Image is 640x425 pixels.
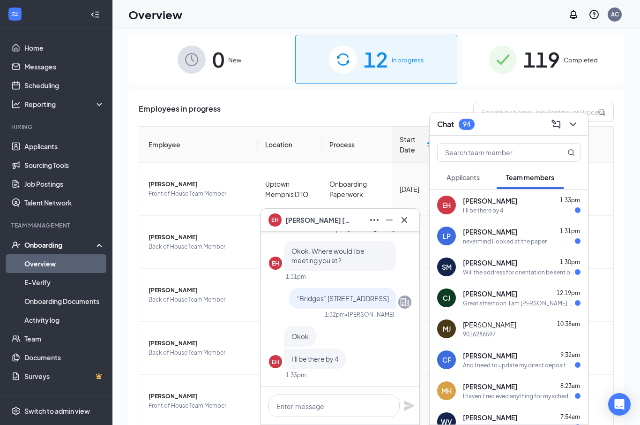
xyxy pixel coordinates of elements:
[557,289,580,296] span: 12:19pm
[228,55,241,65] span: New
[128,7,182,23] h1: Overview
[560,413,580,420] span: 7:54am
[24,156,104,175] a: Sourcing Tools
[291,332,309,341] span: Okok
[10,9,20,19] svg: WorkstreamLogo
[463,258,517,267] span: [PERSON_NAME]
[11,221,103,229] div: Team Management
[443,293,450,303] div: CJ
[367,212,382,228] button: Ellipses
[24,329,104,348] a: Team
[566,117,580,132] button: ChevronDown
[322,163,392,216] td: Onboarding Paperwork
[139,127,258,163] th: Employee
[149,392,250,401] span: [PERSON_NAME]
[567,149,575,156] svg: MagnifyingGlass
[149,348,250,357] span: Back of House Team Member
[463,268,575,276] div: Will the address for orientation be sent out
[463,351,517,360] span: [PERSON_NAME]
[438,144,549,161] input: Search team member
[399,214,410,226] svg: Cross
[560,197,580,204] span: 1:33pm
[24,38,104,57] a: Home
[384,214,395,226] svg: Minimize
[399,296,410,308] svg: Company
[286,273,306,281] div: 1:31pm
[11,123,103,131] div: Hiring
[564,55,598,65] span: Completed
[149,189,250,198] span: Front of House Team Member
[24,99,105,109] div: Reporting
[345,311,394,319] span: • [PERSON_NAME]
[149,401,250,410] span: Front of House Team Member
[24,311,104,329] a: Activity log
[443,324,451,334] div: MJ
[392,55,424,65] span: In progress
[24,292,104,311] a: Onboarding Documents
[463,413,517,422] span: [PERSON_NAME]
[473,103,614,121] input: Search by Name, Job Posting, or Process
[24,406,90,416] div: Switch to admin view
[463,237,547,245] div: nevermind I looked at the paper
[560,228,580,235] span: 1:31pm
[557,320,580,327] span: 10:38am
[463,227,517,236] span: [PERSON_NAME]
[24,273,104,292] a: E-Verify
[149,295,250,304] span: Back of House Team Member
[463,320,516,329] span: [PERSON_NAME]
[24,367,104,386] a: SurveysCrown
[400,134,424,155] span: Start Date
[24,348,104,367] a: Documents
[567,119,579,130] svg: ChevronDown
[272,259,279,267] div: EH
[560,382,580,389] span: 8:23am
[11,240,21,250] svg: UserCheck
[291,247,365,265] span: Okok. Where would I be meeting you at ?
[463,361,566,369] div: And I need to update my direct deposit
[397,212,412,228] button: Cross
[149,233,250,242] span: [PERSON_NAME]
[568,9,579,20] svg: Notifications
[560,351,580,358] span: 9:32am
[24,193,104,212] a: Talent Network
[24,240,97,250] div: Onboarding
[297,294,389,303] span: “Bridges” [STREET_ADDRESS]
[272,358,279,366] div: EH
[291,355,338,363] span: I'll be there by 4
[443,231,451,241] div: LP
[149,286,250,295] span: [PERSON_NAME]
[463,392,575,400] div: I haven't recieved anything for my schedule I'm trying to see what's going on
[149,242,250,251] span: Back of House Team Member
[149,339,250,348] span: [PERSON_NAME]
[258,322,322,375] td: Uptown Memphis DTO
[258,269,322,322] td: Uptown Memphis DTO
[549,117,564,132] button: ComposeMessage
[463,196,517,205] span: [PERSON_NAME]
[322,127,392,163] th: Process
[24,254,104,273] a: Overview
[463,120,470,128] div: 94
[212,43,224,76] span: 0
[506,173,554,182] span: Team members
[258,163,322,216] td: Uptown Memphis DTO
[463,382,517,391] span: [PERSON_NAME]
[285,215,351,225] span: [PERSON_NAME] [PERSON_NAME]
[442,262,452,272] div: SM
[400,184,431,194] div: [DATE]
[463,206,503,214] div: I'll be there by 4
[551,119,562,130] svg: ComposeMessage
[523,43,560,76] span: 119
[447,173,480,182] span: Applicants
[403,400,415,411] svg: Plane
[442,200,451,210] div: EH
[24,137,104,156] a: Applicants
[11,99,21,109] svg: Analysis
[463,330,496,338] div: 9016286597
[149,180,250,189] span: [PERSON_NAME]
[11,406,21,416] svg: Settings
[24,175,104,193] a: Job Postings
[437,119,454,129] h3: Chat
[325,311,345,319] div: 1:32pm
[258,216,322,269] td: Uptown Memphis DTO
[588,9,600,20] svg: QuestionInfo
